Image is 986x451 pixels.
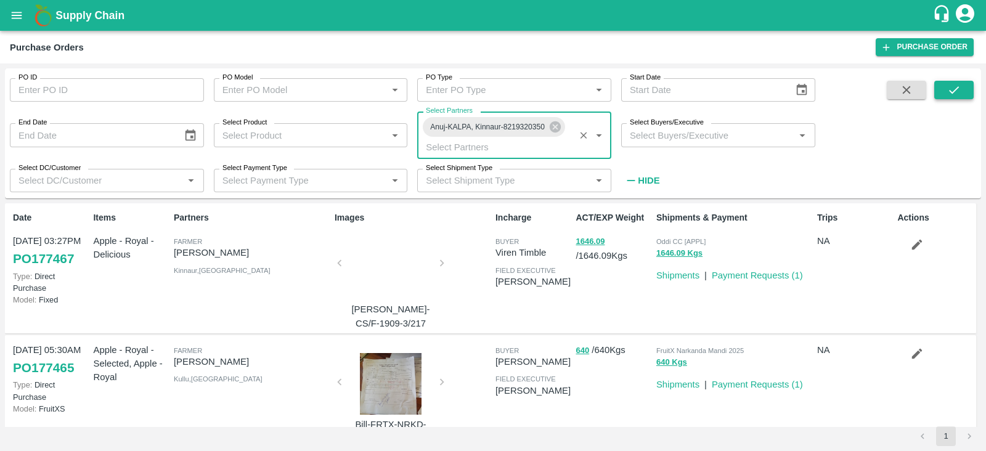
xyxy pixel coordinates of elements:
[495,267,556,274] span: field executive
[183,173,199,189] button: Open
[174,375,263,383] span: Kullu , [GEOGRAPHIC_DATA]
[13,295,36,304] span: Model:
[876,38,974,56] a: Purchase Order
[10,39,84,55] div: Purchase Orders
[638,176,659,185] strong: Hide
[495,246,571,259] p: Viren Timble
[13,234,88,248] p: [DATE] 03:27PM
[55,9,124,22] b: Supply Chain
[179,124,202,147] button: Choose date
[13,248,74,270] a: PO177467
[10,78,204,102] input: Enter PO ID
[630,73,661,83] label: Start Date
[656,356,687,370] button: 640 Kgs
[93,211,168,224] p: Items
[954,2,976,28] div: account of current user
[712,380,803,389] a: Payment Requests (1)
[18,118,47,128] label: End Date
[218,127,384,143] input: Select Product
[55,7,932,24] a: Supply Chain
[656,238,706,245] span: Oddi CC [APPL]
[656,380,699,389] a: Shipments
[13,211,88,224] p: Date
[495,375,556,383] span: field executive
[421,82,587,98] input: Enter PO Type
[2,1,31,30] button: open drawer
[897,211,972,224] p: Actions
[18,163,81,173] label: Select DC/Customer
[13,403,88,415] p: FruitXS
[576,127,592,144] button: Clear
[387,173,403,189] button: Open
[576,234,651,262] p: / 1646.09 Kgs
[630,118,704,128] label: Select Buyers/Executive
[423,117,565,137] div: Anuj-KALPA, Kinnaur-8219320350
[18,73,37,83] label: PO ID
[625,127,791,143] input: Select Buyers/Executive
[656,211,812,224] p: Shipments & Payment
[344,303,437,330] p: [PERSON_NAME]-CS/F-1909-3/217
[174,211,330,224] p: Partners
[932,4,954,26] div: customer-support
[218,173,368,189] input: Select Payment Type
[13,357,74,379] a: PO177465
[31,3,55,28] img: logo
[656,270,699,280] a: Shipments
[621,78,785,102] input: Start Date
[174,347,202,354] span: Farmer
[936,426,956,446] button: page 1
[495,275,571,288] p: [PERSON_NAME]
[576,344,589,358] button: 640
[576,235,605,249] button: 1646.09
[817,343,892,357] p: NA
[423,121,552,134] span: Anuj-KALPA, Kinnaur-8219320350
[13,272,32,281] span: Type:
[335,211,491,224] p: Images
[13,380,32,389] span: Type:
[621,170,663,191] button: Hide
[656,347,744,354] span: FruitX Narkanda Mandi 2025
[790,78,813,102] button: Choose date
[222,73,253,83] label: PO Model
[13,379,88,402] p: Direct Purchase
[387,128,403,144] button: Open
[14,173,180,189] input: Select DC/Customer
[495,384,571,397] p: [PERSON_NAME]
[13,270,88,294] p: Direct Purchase
[426,73,452,83] label: PO Type
[495,347,519,354] span: buyer
[591,173,607,189] button: Open
[495,355,571,368] p: [PERSON_NAME]
[13,294,88,306] p: Fixed
[591,128,607,144] button: Open
[911,426,981,446] nav: pagination navigation
[576,211,651,224] p: ACT/EXP Weight
[421,139,571,155] input: Select Partners
[10,123,174,147] input: End Date
[699,264,707,282] div: |
[495,238,519,245] span: buyer
[421,173,571,189] input: Select Shipment Type
[656,246,703,261] button: 1646.09 Kgs
[712,270,803,280] a: Payment Requests (1)
[174,246,330,259] p: [PERSON_NAME]
[387,82,403,98] button: Open
[93,234,168,262] p: Apple - Royal - Delicious
[817,234,892,248] p: NA
[591,82,607,98] button: Open
[817,211,892,224] p: Trips
[13,404,36,413] span: Model:
[495,211,571,224] p: Incharge
[426,163,492,173] label: Select Shipment Type
[93,343,168,384] p: Apple - Royal - Selected, Apple - Royal
[426,106,473,116] label: Select Partners
[222,163,287,173] label: Select Payment Type
[222,118,267,128] label: Select Product
[576,343,651,357] p: / 640 Kgs
[794,128,810,144] button: Open
[13,343,88,357] p: [DATE] 05:30AM
[174,267,271,274] span: Kinnaur , [GEOGRAPHIC_DATA]
[218,82,384,98] input: Enter PO Model
[174,238,202,245] span: Farmer
[174,355,330,368] p: [PERSON_NAME]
